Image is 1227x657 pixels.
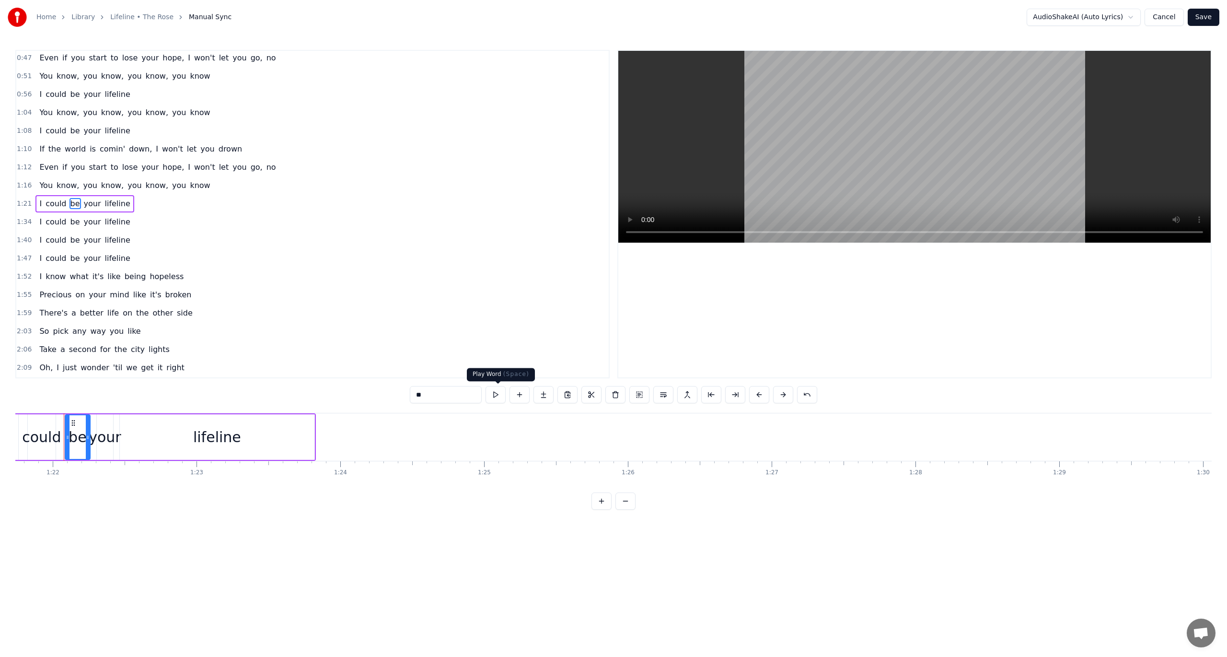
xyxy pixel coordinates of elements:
span: 1:10 [17,144,32,154]
span: could [45,198,67,209]
span: lifeline [104,89,131,100]
span: you [127,107,142,118]
span: hope, [162,52,185,63]
span: you [171,180,187,191]
span: know, [56,180,80,191]
span: won't [193,52,216,63]
span: If [38,143,45,154]
span: ( Space ) [503,371,529,377]
span: you [232,52,247,63]
span: you [199,143,215,154]
span: won't [193,162,216,173]
span: is [89,143,97,154]
span: way [90,326,107,337]
div: 1:27 [765,469,778,477]
span: down, [128,143,153,154]
span: comin' [99,143,126,154]
span: 0:56 [17,90,32,99]
span: like [106,271,121,282]
span: 1:04 [17,108,32,117]
span: any [71,326,87,337]
span: I [38,89,43,100]
span: broken [164,289,193,300]
span: pick [52,326,69,337]
span: I [38,271,43,282]
span: 'til [112,362,124,373]
span: hope, [162,162,185,173]
div: 1:22 [46,469,59,477]
div: Play Word [467,368,535,381]
span: I [187,52,191,63]
span: you [127,180,142,191]
span: the [114,344,128,355]
span: I [38,235,43,246]
span: right [165,362,185,373]
span: it's [92,271,104,282]
span: hopeless [149,271,185,282]
span: you [171,70,187,82]
span: know, [56,107,80,118]
span: You [38,70,54,82]
span: your [140,162,160,173]
span: could [45,235,67,246]
span: just [62,362,78,373]
span: I [187,162,191,173]
span: You [38,107,54,118]
span: 1:21 [17,199,32,209]
span: lights [148,344,171,355]
span: get [140,362,154,373]
span: start [88,52,108,63]
span: a [70,307,77,318]
a: Library [71,12,95,22]
span: your [88,289,107,300]
span: like [127,326,141,337]
span: your [83,235,102,246]
span: start [88,162,108,173]
span: on [122,307,133,318]
div: 1:29 [1053,469,1066,477]
div: 1:23 [190,469,203,477]
span: I [38,216,43,227]
span: Precious [38,289,72,300]
span: lose [121,162,139,173]
div: 1:24 [334,469,347,477]
span: be [69,125,81,136]
span: your [83,125,102,136]
span: could [45,125,67,136]
span: lose [121,52,139,63]
span: you [82,107,98,118]
div: 1:30 [1197,469,1210,477]
span: on [74,289,86,300]
span: let [218,162,230,173]
span: could [45,253,67,264]
span: go, [250,52,264,63]
span: go, [250,162,264,173]
span: your [83,253,102,264]
span: So [38,326,50,337]
a: Home [36,12,56,22]
span: 1:40 [17,235,32,245]
span: You [38,180,54,191]
span: your [140,52,160,63]
span: be [69,198,81,209]
span: it's [149,289,162,300]
span: you [109,326,125,337]
button: Cancel [1145,9,1183,26]
span: second [68,344,97,355]
div: could [22,426,61,448]
span: a [59,344,66,355]
span: world [64,143,87,154]
span: be [69,235,81,246]
span: know, [100,107,125,118]
span: 2:03 [17,327,32,336]
span: 2:06 [17,345,32,354]
span: what [69,271,89,282]
span: I [38,125,43,136]
span: know [189,107,211,118]
span: you [171,107,187,118]
span: let [218,52,230,63]
span: Even [38,162,59,173]
span: if [61,52,68,63]
span: we [125,362,138,373]
span: you [70,162,86,173]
